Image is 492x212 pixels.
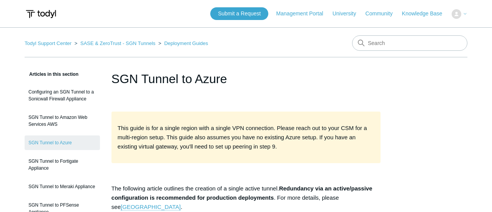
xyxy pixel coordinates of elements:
a: SASE & ZeroTrust - SGN Tunnels [80,40,155,46]
h1: SGN Tunnel to Azure [111,70,381,88]
p: The following article outlines the creation of a single active tunnel. . For more details, please... [111,184,381,212]
a: Todyl Support Center [25,40,71,46]
a: SGN Tunnel to Meraki Appliance [25,179,100,194]
input: Search [352,35,467,51]
a: SGN Tunnel to Fortigate Appliance [25,154,100,175]
a: Deployment Guides [164,40,208,46]
a: Knowledge Base [402,10,450,18]
a: [GEOGRAPHIC_DATA] [121,204,181,210]
li: Deployment Guides [157,40,208,46]
a: Submit a Request [210,7,268,20]
a: Configuring an SGN Tunnel to a Sonicwall Firewall Appliance [25,85,100,106]
a: Community [366,10,401,18]
img: Todyl Support Center Help Center home page [25,7,57,21]
span: This guide is for a single region with a single VPN connection. Please reach out to your CSM for ... [118,125,367,150]
li: Todyl Support Center [25,40,73,46]
a: University [332,10,364,18]
span: Articles in this section [25,72,78,77]
li: SASE & ZeroTrust - SGN Tunnels [73,40,157,46]
a: Management Portal [276,10,331,18]
a: SGN Tunnel to Amazon Web Services AWS [25,110,100,132]
a: SGN Tunnel to Azure [25,135,100,150]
